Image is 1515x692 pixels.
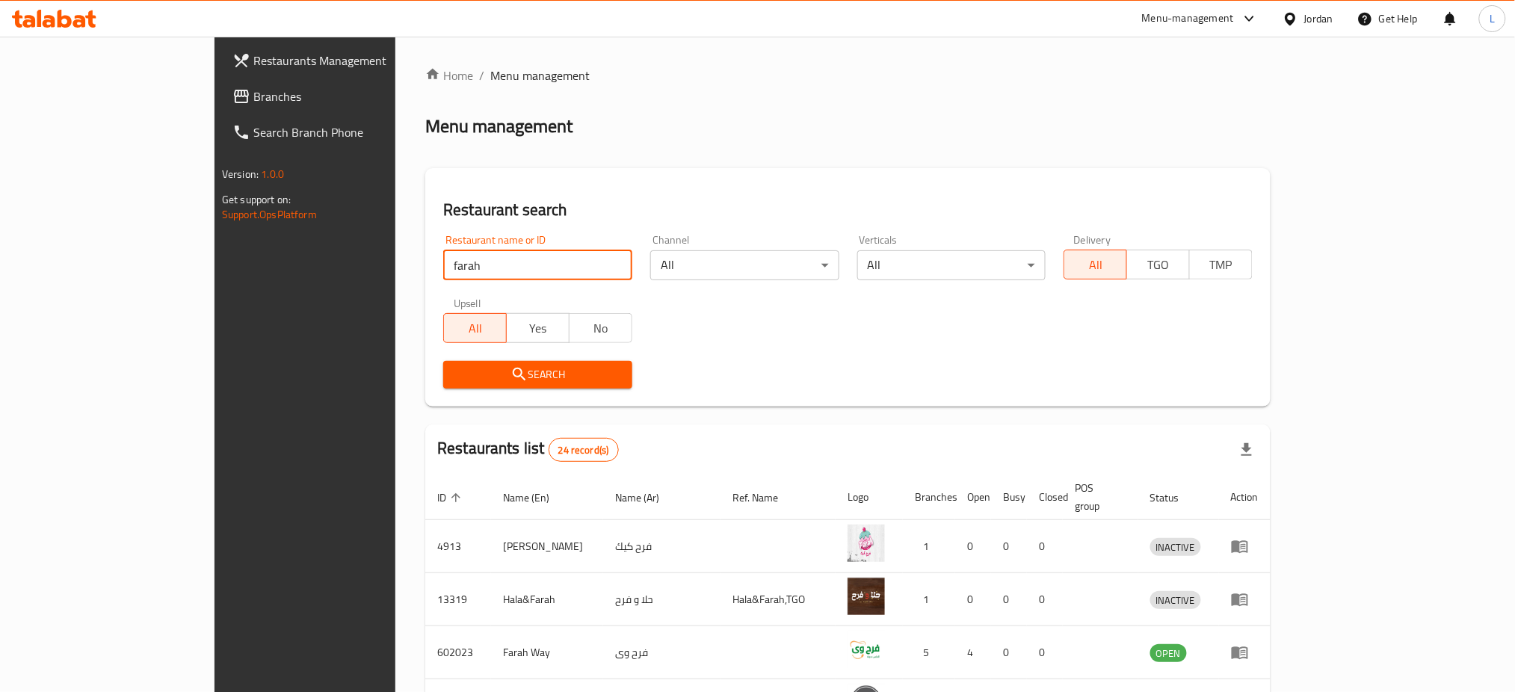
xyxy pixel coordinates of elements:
span: Search [455,365,620,384]
img: Farah Cake [848,525,885,562]
a: Support.OpsPlatform [222,205,317,224]
a: Search Branch Phone [220,114,468,150]
span: TGO [1133,254,1184,276]
th: Open [955,475,991,520]
span: OPEN [1150,645,1187,662]
td: 1 [903,573,955,626]
div: INACTIVE [1150,538,1201,556]
span: INACTIVE [1150,592,1201,609]
button: TMP [1189,250,1253,279]
span: Search Branch Phone [253,123,456,141]
th: Branches [903,475,955,520]
button: Search [443,361,632,389]
span: Version: [222,164,259,184]
td: 0 [1027,520,1063,573]
h2: Restaurants list [437,437,618,462]
div: All [857,250,1046,280]
button: All [1064,250,1127,279]
h2: Menu management [425,114,573,138]
button: TGO [1126,250,1190,279]
button: No [569,313,632,343]
div: OPEN [1150,644,1187,662]
span: Branches [253,87,456,105]
td: 0 [955,520,991,573]
td: 0 [1027,573,1063,626]
td: [PERSON_NAME] [491,520,603,573]
h2: Restaurant search [443,199,1253,221]
input: Search for restaurant name or ID.. [443,250,632,280]
td: 4 [955,626,991,679]
span: 1.0.0 [261,164,284,184]
td: Farah Way [491,626,603,679]
button: Yes [506,313,570,343]
th: Busy [991,475,1027,520]
span: Ref. Name [732,489,797,507]
span: Yes [513,318,564,339]
span: Get support on: [222,190,291,209]
span: ID [437,489,466,507]
span: L [1490,10,1495,27]
td: حلا و فرح [603,573,721,626]
div: Jordan [1304,10,1333,27]
div: INACTIVE [1150,591,1201,609]
td: 1 [903,520,955,573]
div: Menu-management [1142,10,1234,28]
img: Farah Way [848,631,885,668]
span: 24 record(s) [549,443,618,457]
span: All [450,318,501,339]
th: Action [1219,475,1271,520]
nav: breadcrumb [425,67,1271,84]
th: Logo [836,475,903,520]
li: / [479,67,484,84]
button: All [443,313,507,343]
td: فرح وى [603,626,721,679]
td: 0 [991,573,1027,626]
span: TMP [1196,254,1247,276]
img: Hala&Farah [848,578,885,615]
td: 5 [903,626,955,679]
a: Restaurants Management [220,43,468,78]
td: Hala&Farah,TGO [721,573,836,626]
span: INACTIVE [1150,539,1201,556]
td: فرح كيك [603,520,721,573]
span: No [576,318,626,339]
div: Menu [1231,590,1259,608]
span: Restaurants Management [253,52,456,69]
div: Total records count [549,438,619,462]
div: All [650,250,839,280]
span: Name (En) [503,489,569,507]
label: Upsell [454,298,481,309]
td: 0 [991,520,1027,573]
a: Branches [220,78,468,114]
span: Status [1150,489,1199,507]
label: Delivery [1074,235,1111,245]
td: 0 [1027,626,1063,679]
div: Menu [1231,537,1259,555]
div: Menu [1231,643,1259,661]
span: All [1070,254,1121,276]
td: Hala&Farah [491,573,603,626]
td: 0 [955,573,991,626]
span: Name (Ar) [615,489,679,507]
span: POS group [1075,479,1120,515]
div: Export file [1229,432,1265,468]
span: Menu management [490,67,590,84]
td: 0 [991,626,1027,679]
th: Closed [1027,475,1063,520]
